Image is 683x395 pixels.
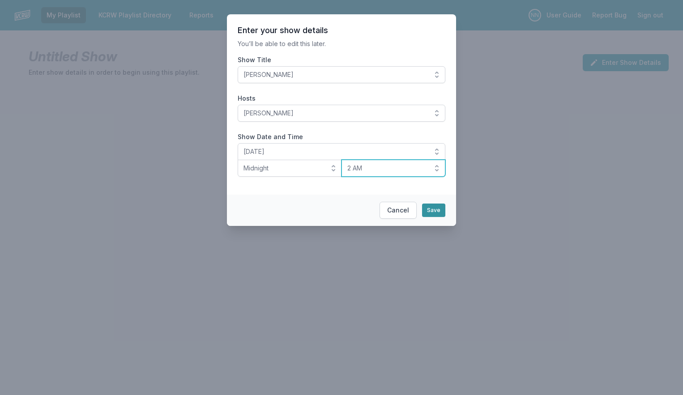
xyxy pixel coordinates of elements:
header: Enter your show details [238,25,445,36]
span: [DATE] [243,147,427,156]
legend: Show Date and Time [238,132,303,141]
label: Hosts [238,94,445,103]
button: [PERSON_NAME] [238,105,445,122]
p: You’ll be able to edit this later. [238,39,445,48]
span: 2 AM [347,164,427,173]
span: [PERSON_NAME] [243,70,427,79]
button: [PERSON_NAME] [238,66,445,83]
button: [DATE] [238,143,445,160]
button: 2 AM [341,160,446,177]
label: Show Title [238,55,445,64]
button: Cancel [380,202,417,219]
button: Save [422,204,445,217]
span: Midnight [243,164,324,173]
span: [PERSON_NAME] [243,109,427,118]
button: Midnight [238,160,342,177]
